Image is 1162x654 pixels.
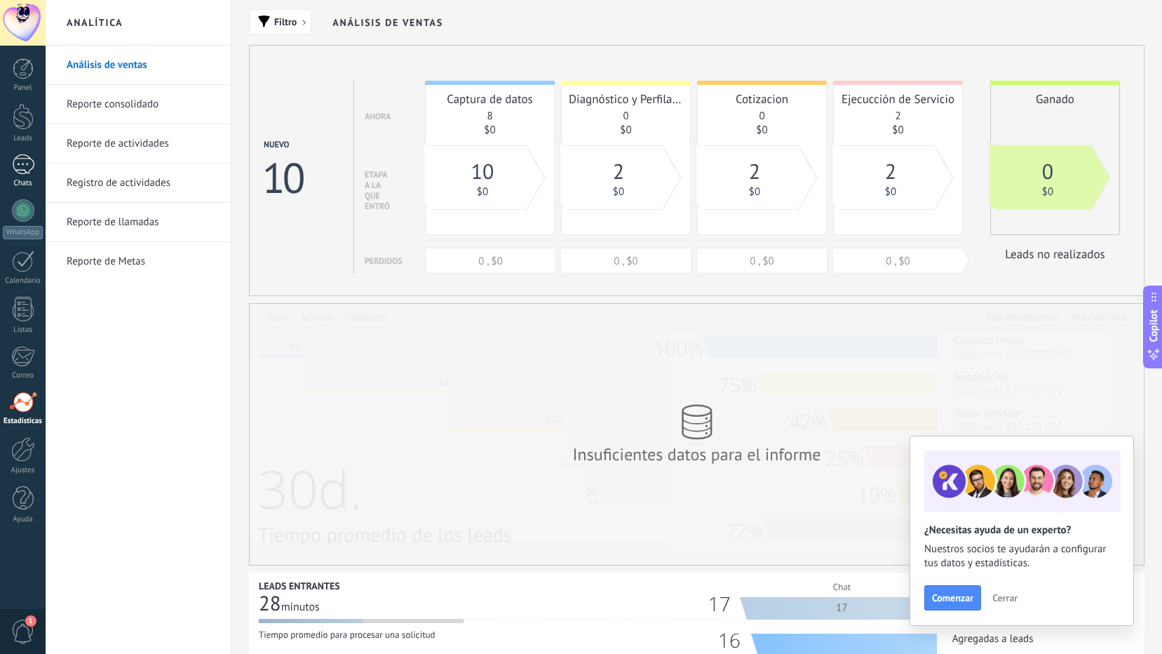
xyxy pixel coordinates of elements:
[747,575,937,599] div: Chat
[705,91,819,107] div: Cotizacion
[990,246,1120,262] div: Leads no realizados
[471,168,494,182] a: 10
[477,185,488,199] a: $0
[1147,310,1161,342] span: Copilot
[249,9,311,34] button: Filtro
[433,91,547,107] div: Captura de datos
[708,597,741,611] div: 17
[986,587,1024,608] button: Cerrar
[67,85,217,124] a: Reporte consolidado
[426,255,555,268] div: 0 , $0
[932,593,973,603] span: Comenzar
[747,597,937,620] div: 17
[895,109,900,123] a: 2
[3,417,43,426] div: Estadísticas
[841,91,955,107] div: Ejecucción de Servicio
[833,255,963,268] div: 0 , $0
[3,226,43,239] div: WhatsApp
[46,242,231,281] li: Reporte de Metas
[262,150,302,205] div: 10
[67,46,217,85] a: Análisis de ventas
[365,170,390,212] div: Etapa a la que entró
[3,179,43,188] div: Chats
[3,276,43,286] div: Calendario
[365,112,391,122] div: Ahora
[569,91,683,107] div: Diagnóstico y Perfilamiento
[365,256,403,267] div: Perdidos
[1042,185,1053,199] a: $0
[67,124,217,163] a: Reporte de actividades
[623,109,628,123] a: 0
[46,85,231,124] li: Reporte consolidado
[67,203,217,242] a: Reporte de llamadas
[749,158,760,185] span: 2
[924,542,1119,570] span: Nuestros socios te ayudarán a configurar tus datos y estadísticas.
[67,163,217,203] a: Registro de actividades
[259,580,340,592] div: Leads Entrantes
[885,158,896,185] span: 2
[892,124,903,137] a: $0
[3,84,43,93] div: Panel
[46,46,231,85] li: Análisis de ventas
[697,255,827,268] div: 0 , $0
[992,593,1018,603] span: Cerrar
[67,242,217,281] a: Reporte de Metas
[3,515,43,524] div: Ayuda
[749,185,760,199] a: $0
[613,158,624,185] span: 2
[46,124,231,163] li: Reporte de actividades
[3,466,43,475] div: Ajustes
[756,124,767,137] a: $0
[924,523,1119,537] h2: ¿Necesitas ayuda de un experto?
[259,590,281,617] span: 28
[259,625,525,641] div: Tiempo promedio para procesar una solicitud
[1042,168,1053,182] a: 0
[613,185,624,199] a: $0
[718,634,751,648] div: 16
[1042,158,1053,185] span: 0
[924,585,981,610] button: Comenzar
[561,255,691,268] div: 0 , $0
[487,109,492,123] a: 8
[3,371,43,380] div: Correo
[885,185,896,199] a: $0
[613,168,624,182] a: 2
[264,140,302,150] div: Nuevo
[484,124,495,137] a: $0
[749,168,760,182] a: 2
[259,590,525,617] div: minutos
[571,443,823,465] div: Insuficientes datos para el informe
[885,168,896,182] a: 2
[3,134,43,143] div: Leads
[998,91,1112,107] div: Ganado
[274,17,297,27] span: Filtro
[937,632,1034,646] span: Agregadas a leads
[620,124,631,137] a: $0
[3,326,43,335] div: Listas
[471,158,494,185] span: 10
[46,163,231,203] li: Registro de actividades
[46,203,231,242] li: Reporte de llamadas
[25,615,36,627] span: 1
[759,109,764,123] a: 0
